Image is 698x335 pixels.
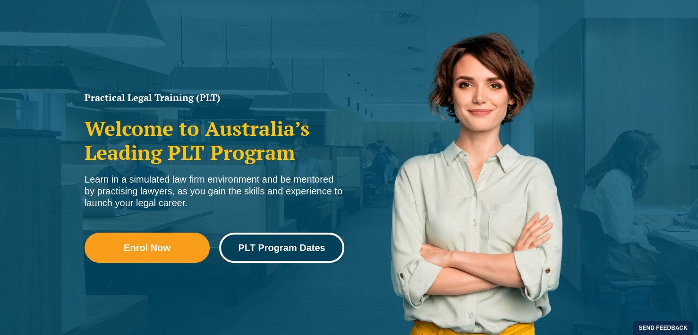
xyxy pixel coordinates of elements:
[238,243,325,252] span: PLT Program Dates
[124,243,170,252] span: Enrol Now
[85,93,344,102] h1: Practical Legal Training (PLT)
[85,174,344,209] div: Learn in a simulated law firm environment and be mentored by practising lawyers, as you gain the ...
[85,117,344,164] h2: Welcome to Australia’s Leading PLT Program
[219,233,344,263] a: PLT Program Dates
[85,233,210,263] a: Enrol Now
